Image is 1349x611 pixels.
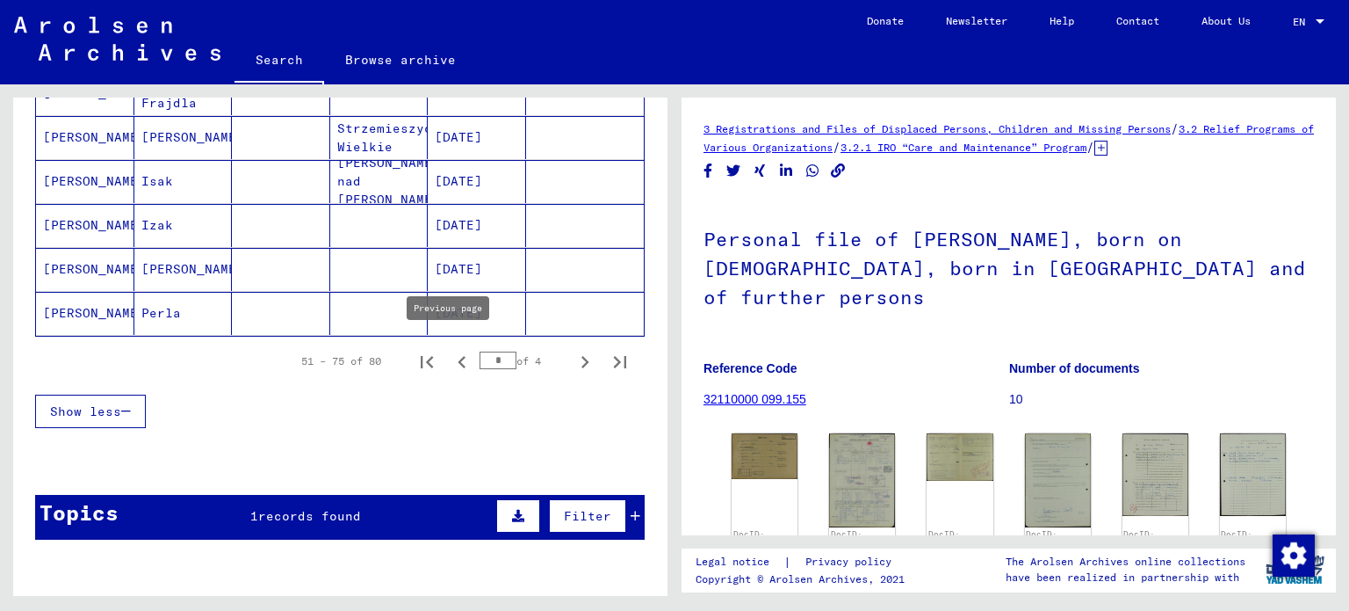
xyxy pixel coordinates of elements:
[703,392,806,406] a: 32110000 099.155
[751,160,769,182] button: Share on Xing
[258,508,361,524] span: records found
[134,204,233,247] mat-cell: Izak
[428,116,526,159] mat-cell: [DATE]
[409,344,444,379] button: First page
[777,160,796,182] button: Share on LinkedIn
[1171,120,1179,136] span: /
[564,508,611,524] span: Filter
[330,116,429,159] mat-cell: Strzemieszyce Wielkie
[36,116,134,159] mat-cell: [PERSON_NAME]
[36,160,134,203] mat-cell: [PERSON_NAME]
[330,160,429,203] mat-cell: [PERSON_NAME] nad [PERSON_NAME]
[36,248,134,291] mat-cell: [PERSON_NAME]
[134,292,233,335] mat-cell: Perla
[696,571,913,587] p: Copyright © Arolsen Archives, 2021
[829,433,895,527] img: 001.jpg
[1221,529,1263,551] a: DocID: 79135877
[428,160,526,203] mat-cell: [DATE]
[927,433,992,481] img: 002.jpg
[829,160,848,182] button: Copy link
[428,292,526,335] mat-cell: [DATE]
[14,17,220,61] img: Arolsen_neg.svg
[696,553,783,571] a: Legal notice
[1006,554,1245,570] p: The Arolsen Archives online collections
[35,395,146,428] button: Show less
[134,160,233,203] mat-cell: Isak
[928,529,970,551] a: DocID: 79135877
[840,141,1086,154] a: 3.2.1 IRO “Care and Maintenance” Program
[428,204,526,247] mat-cell: [DATE]
[134,248,233,291] mat-cell: [PERSON_NAME]
[696,553,913,571] div: |
[444,344,480,379] button: Previous page
[36,292,134,335] mat-cell: [PERSON_NAME]
[1123,529,1165,551] a: DocID: 79135877
[1009,361,1140,375] b: Number of documents
[567,344,602,379] button: Next page
[1026,529,1068,551] a: DocID: 79135877
[1086,139,1094,155] span: /
[831,529,873,551] a: DocID: 79135877
[733,529,775,551] a: DocID: 79135876
[804,160,822,182] button: Share on WhatsApp
[134,116,233,159] mat-cell: [PERSON_NAME]
[833,139,840,155] span: /
[602,344,638,379] button: Last page
[1122,433,1188,516] img: 004.jpg
[301,353,381,369] div: 51 – 75 of 80
[40,497,119,528] div: Topics
[480,353,567,369] div: of 4
[732,433,797,479] img: 001.jpg
[1262,548,1328,592] img: yv_logo.png
[1009,390,1314,409] p: 10
[699,160,718,182] button: Share on Facebook
[1025,433,1091,527] img: 003.jpg
[234,39,324,84] a: Search
[703,361,797,375] b: Reference Code
[250,508,258,524] span: 1
[703,199,1314,334] h1: Personal file of [PERSON_NAME], born on [DEMOGRAPHIC_DATA], born in [GEOGRAPHIC_DATA] and of furt...
[50,404,121,419] span: Show less
[1272,534,1314,576] div: Change consent
[791,553,913,571] a: Privacy policy
[703,122,1171,135] a: 3 Registrations and Files of Displaced Persons, Children and Missing Persons
[725,160,743,182] button: Share on Twitter
[549,499,626,533] button: Filter
[428,248,526,291] mat-cell: [DATE]
[324,39,477,81] a: Browse archive
[1293,16,1312,28] span: EN
[36,204,134,247] mat-cell: [PERSON_NAME]
[1220,433,1286,516] img: 005.jpg
[1273,535,1315,577] img: Change consent
[1006,570,1245,586] p: have been realized in partnership with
